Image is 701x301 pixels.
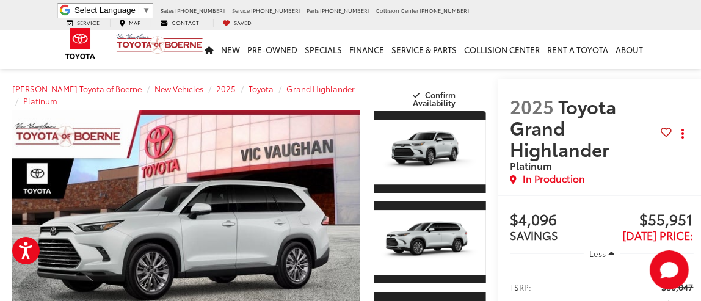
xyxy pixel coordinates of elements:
[584,242,620,264] button: Less
[110,19,150,27] a: Map
[142,5,150,15] span: ▼
[650,250,689,289] button: Toggle Chat Window
[612,30,647,69] a: About
[372,210,487,275] img: 2025 Toyota Grand Highlander Platinum
[623,227,694,243] span: [DATE] Price:
[234,18,252,26] span: Saved
[374,110,485,194] a: Expand Photo 1
[217,30,244,69] a: New
[307,6,319,14] span: Parts
[590,248,606,259] span: Less
[523,172,586,186] span: In Production
[12,83,142,94] a: [PERSON_NAME] Toyota of Boerne
[602,211,694,230] span: $55,951
[420,6,469,14] span: [PHONE_NUMBER]
[129,18,140,26] span: Map
[672,123,694,144] button: Actions
[510,93,554,119] span: 2025
[376,6,418,14] span: Collision Center
[510,227,559,243] span: SAVINGS
[301,30,346,69] a: Specials
[320,6,369,14] span: [PHONE_NUMBER]
[388,30,460,69] a: Service & Parts: Opens in a new tab
[543,30,612,69] a: Rent a Toyota
[249,83,274,94] a: Toyota
[57,24,103,63] img: Toyota
[510,93,617,162] span: Toyota Grand Highlander
[413,89,456,108] span: Confirm Availability
[172,18,199,26] span: Contact
[510,211,602,230] span: $4,096
[286,83,355,94] a: Grand Highlander
[650,250,689,289] svg: Start Chat
[57,19,109,27] a: Service
[251,6,300,14] span: [PHONE_NUMBER]
[386,84,486,106] button: Confirm Availability
[374,200,485,285] a: Expand Photo 2
[681,129,684,139] span: dropdown dots
[201,30,217,69] a: Home
[510,158,553,172] span: Platinum
[23,95,57,106] a: Platinum
[232,6,250,14] span: Service
[161,6,174,14] span: Sales
[74,5,150,15] a: Select Language​
[372,120,487,184] img: 2025 Toyota Grand Highlander Platinum
[74,5,136,15] span: Select Language
[175,6,225,14] span: [PHONE_NUMBER]
[460,30,543,69] a: Collision Center
[510,281,532,293] span: TSRP:
[216,83,236,94] a: 2025
[116,33,203,54] img: Vic Vaughan Toyota of Boerne
[346,30,388,69] a: Finance
[151,19,208,27] a: Contact
[154,83,203,94] a: New Vehicles
[244,30,301,69] a: Pre-Owned
[213,19,261,27] a: My Saved Vehicles
[77,18,100,26] span: Service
